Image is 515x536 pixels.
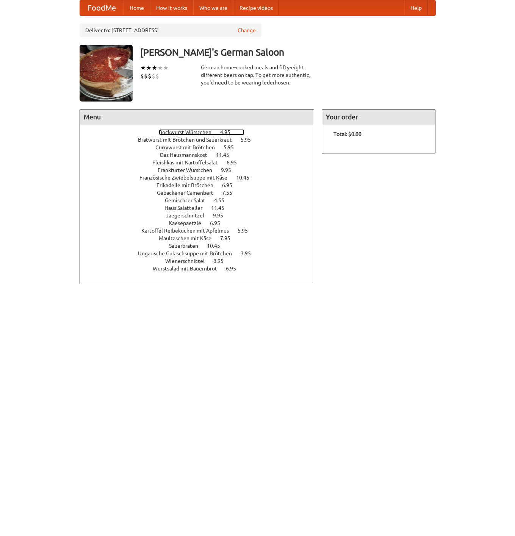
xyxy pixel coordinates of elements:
a: How it works [150,0,193,16]
span: 4.95 [220,129,238,135]
img: angular.jpg [80,45,133,102]
a: Französische Zwiebelsuppe mit Käse 10.45 [139,175,263,181]
span: Bratwurst mit Brötchen und Sauerkraut [138,137,239,143]
li: $ [148,72,152,80]
span: 11.45 [216,152,237,158]
span: Kartoffel Reibekuchen mit Apfelmus [141,228,236,234]
span: Haus Salatteller [164,205,210,211]
span: Wienerschnitzel [165,258,212,264]
span: Sauerbraten [169,243,206,249]
span: Maultaschen mit Käse [159,235,219,241]
div: Deliver to: [STREET_ADDRESS] [80,23,261,37]
span: Kaesepaetzle [169,220,209,226]
a: Help [404,0,428,16]
a: Frikadelle mit Brötchen 6.95 [157,182,246,188]
a: Frankfurter Würstchen 9.95 [158,167,245,173]
span: Jaegerschnitzel [166,213,212,219]
span: 3.95 [241,250,258,256]
span: 6.95 [210,220,228,226]
span: Wurstsalad mit Bauernbrot [153,266,225,272]
a: Wienerschnitzel 8.95 [165,258,238,264]
a: Kartoffel Reibekuchen mit Apfelmus 5.95 [141,228,262,234]
li: ★ [163,64,169,72]
a: Home [124,0,150,16]
a: Sauerbraten 10.45 [169,243,234,249]
span: Gemischter Salat [165,197,213,203]
span: 4.55 [214,197,232,203]
span: 11.45 [211,205,232,211]
span: Das Hausmannskost [160,152,215,158]
a: Bratwurst mit Brötchen und Sauerkraut 5.95 [138,137,265,143]
a: Change [238,27,256,34]
span: 10.45 [236,175,257,181]
a: Gebackener Camenbert 7.55 [157,190,246,196]
li: ★ [146,64,152,72]
h4: Menu [80,109,314,125]
a: Haus Salatteller 11.45 [164,205,238,211]
a: FoodMe [80,0,124,16]
span: Frikadelle mit Brötchen [157,182,221,188]
a: Who we are [193,0,233,16]
a: Wurstsalad mit Bauernbrot 6.95 [153,266,250,272]
span: 5.95 [224,144,241,150]
li: $ [144,72,148,80]
a: Recipe videos [233,0,279,16]
span: Currywurst mit Brötchen [155,144,222,150]
span: 5.95 [238,228,255,234]
span: 7.55 [222,190,240,196]
span: Ungarische Gulaschsuppe mit Brötchen [138,250,239,256]
a: Fleishkas mit Kartoffelsalat 6.95 [152,159,251,166]
a: Das Hausmannskost 11.45 [160,152,243,158]
span: Frankfurter Würstchen [158,167,220,173]
span: 8.95 [213,258,231,264]
h3: [PERSON_NAME]'s German Saloon [140,45,436,60]
span: Französische Zwiebelsuppe mit Käse [139,175,235,181]
a: Maultaschen mit Käse 7.95 [159,235,244,241]
li: $ [155,72,159,80]
span: 9.95 [213,213,231,219]
h4: Your order [322,109,435,125]
a: Kaesepaetzle 6.95 [169,220,234,226]
li: ★ [140,64,146,72]
span: 5.95 [241,137,258,143]
li: $ [140,72,144,80]
span: Fleishkas mit Kartoffelsalat [152,159,225,166]
span: 6.95 [226,266,244,272]
span: 6.95 [222,182,240,188]
a: Jaegerschnitzel 9.95 [166,213,237,219]
span: 6.95 [227,159,244,166]
a: Bockwurst Würstchen 4.95 [159,129,244,135]
li: ★ [157,64,163,72]
li: $ [152,72,155,80]
span: 9.95 [221,167,239,173]
span: Bockwurst Würstchen [159,129,219,135]
span: 10.45 [207,243,228,249]
li: ★ [152,64,157,72]
span: Gebackener Camenbert [157,190,221,196]
div: German home-cooked meals and fifty-eight different beers on tap. To get more authentic, you'd nee... [201,64,315,86]
a: Currywurst mit Brötchen 5.95 [155,144,248,150]
span: 7.95 [220,235,238,241]
a: Ungarische Gulaschsuppe mit Brötchen 3.95 [138,250,265,256]
b: Total: $0.00 [333,131,362,137]
a: Gemischter Salat 4.55 [165,197,238,203]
